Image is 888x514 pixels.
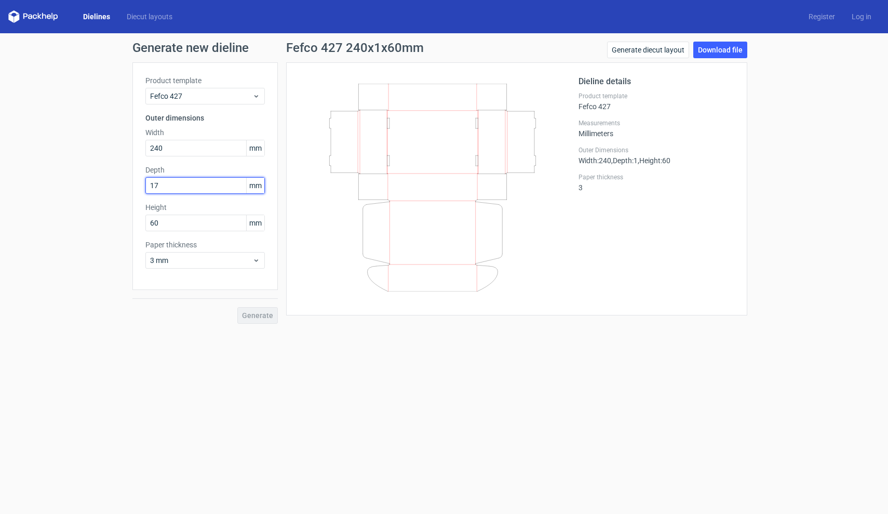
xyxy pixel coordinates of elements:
[150,91,252,101] span: Fefco 427
[246,178,264,193] span: mm
[145,113,265,123] h3: Outer dimensions
[611,156,638,165] span: , Depth : 1
[246,140,264,156] span: mm
[150,255,252,266] span: 3 mm
[843,11,880,22] a: Log in
[638,156,670,165] span: , Height : 60
[145,127,265,138] label: Width
[578,119,734,138] div: Millimeters
[578,173,734,192] div: 3
[578,146,734,154] label: Outer Dimensions
[607,42,689,58] a: Generate diecut layout
[286,42,424,54] h1: Fefco 427 240x1x60mm
[578,173,734,181] label: Paper thickness
[800,11,843,22] a: Register
[578,156,611,165] span: Width : 240
[578,92,734,111] div: Fefco 427
[118,11,181,22] a: Diecut layouts
[246,215,264,231] span: mm
[145,165,265,175] label: Depth
[75,11,118,22] a: Dielines
[145,202,265,213] label: Height
[578,119,734,127] label: Measurements
[145,75,265,86] label: Product template
[693,42,747,58] a: Download file
[132,42,756,54] h1: Generate new dieline
[578,75,734,88] h2: Dieline details
[578,92,734,100] label: Product template
[145,240,265,250] label: Paper thickness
